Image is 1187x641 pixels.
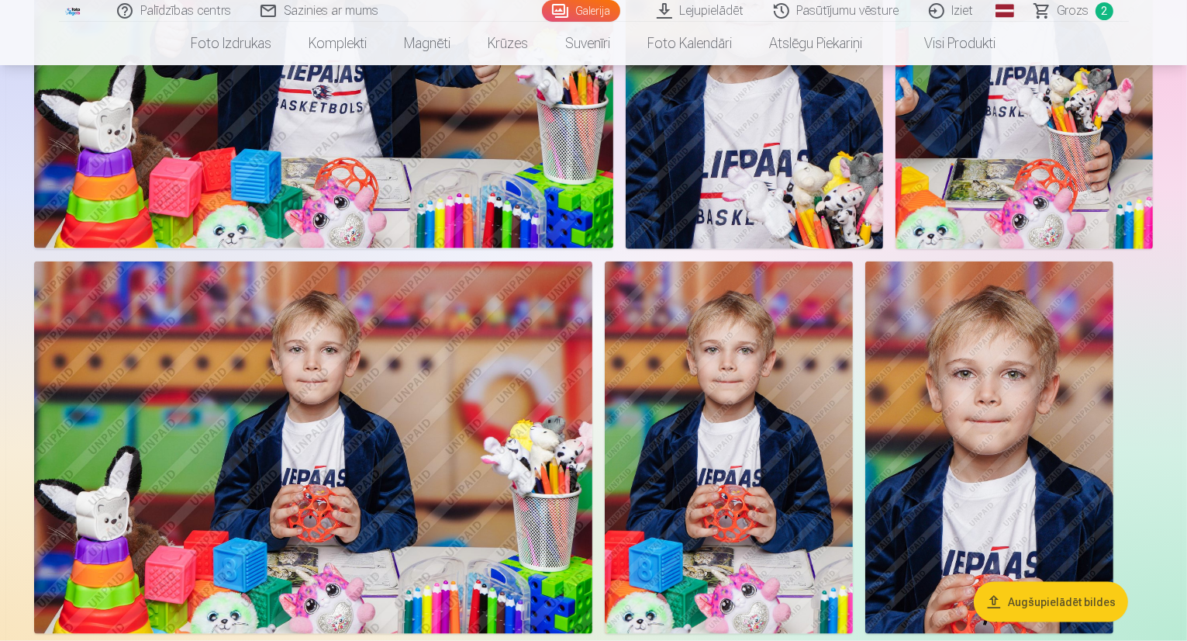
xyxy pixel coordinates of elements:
[65,6,82,16] img: /fa1
[751,22,882,65] a: Atslēgu piekariņi
[974,582,1128,622] button: Augšupielādēt bildes
[173,22,291,65] a: Foto izdrukas
[882,22,1015,65] a: Visi produkti
[291,22,386,65] a: Komplekti
[386,22,470,65] a: Magnēti
[1058,2,1089,20] span: Grozs
[470,22,547,65] a: Krūzes
[1096,2,1113,20] span: 2
[630,22,751,65] a: Foto kalendāri
[547,22,630,65] a: Suvenīri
